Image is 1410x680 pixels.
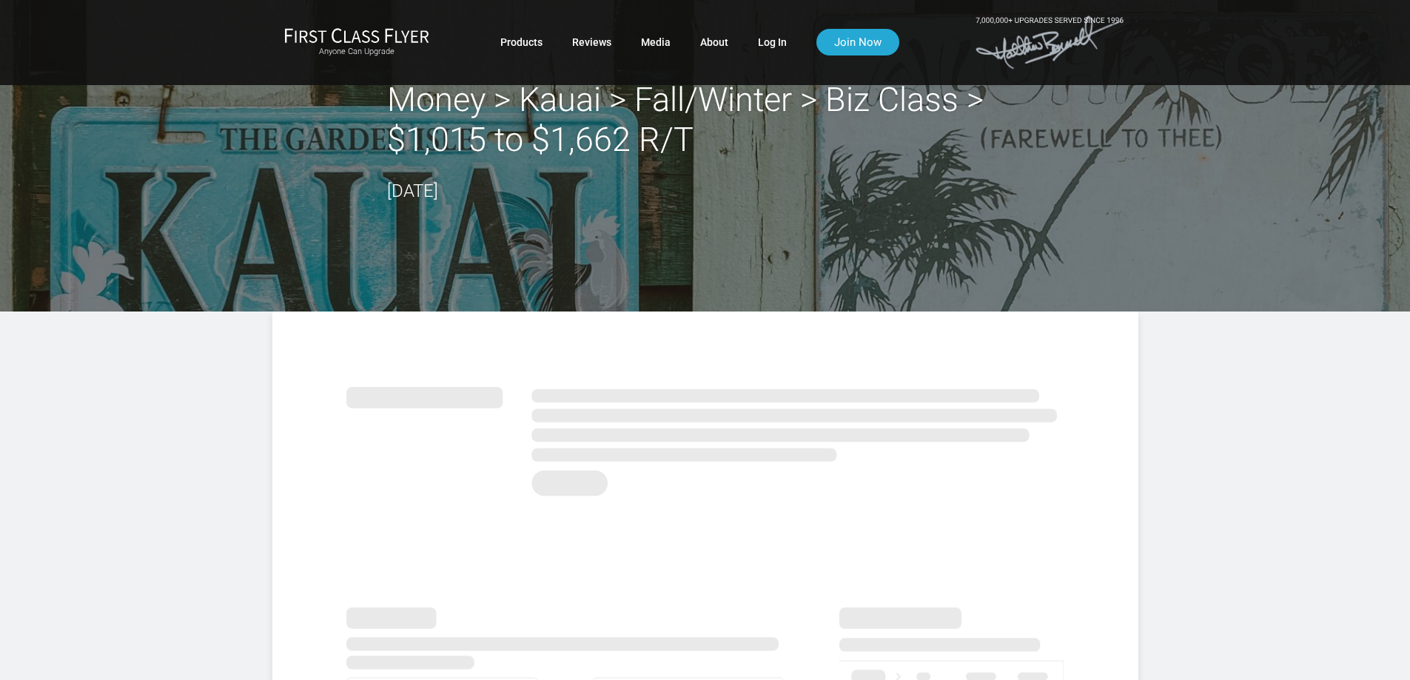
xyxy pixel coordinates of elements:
[572,29,611,55] a: Reviews
[346,371,1064,505] img: summary.svg
[500,29,543,55] a: Products
[700,29,728,55] a: About
[387,181,438,201] time: [DATE]
[816,29,899,55] a: Join Now
[284,47,429,57] small: Anyone Can Upgrade
[758,29,787,55] a: Log In
[387,80,1024,160] h2: Money > Kauai > Fall/Winter > Biz Class > $1,015 to $1,662 R/T
[284,27,429,43] img: First Class Flyer
[641,29,671,55] a: Media
[284,27,429,57] a: First Class FlyerAnyone Can Upgrade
